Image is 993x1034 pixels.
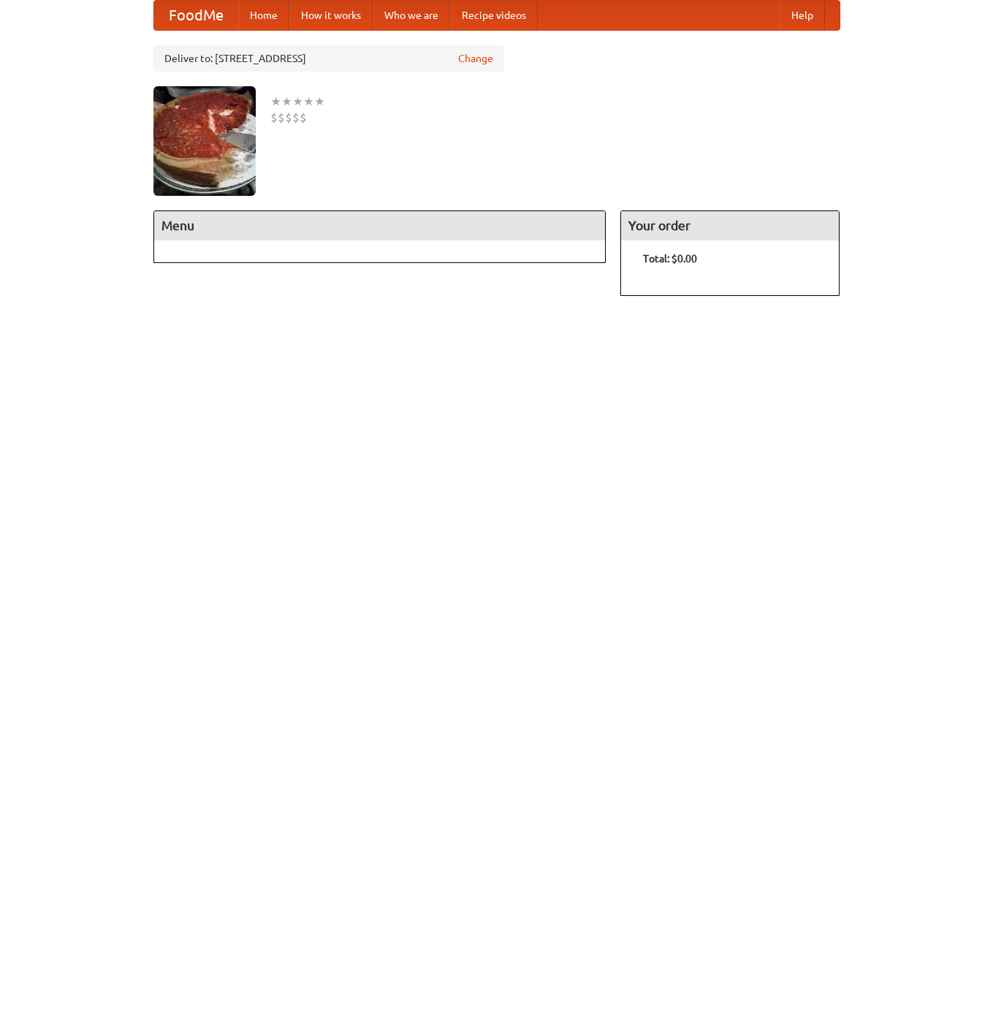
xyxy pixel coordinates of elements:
li: $ [292,110,300,126]
a: Home [238,1,289,30]
li: ★ [292,94,303,110]
a: Who we are [373,1,450,30]
li: $ [270,110,278,126]
a: FoodMe [154,1,238,30]
a: Change [458,51,493,66]
li: ★ [314,94,325,110]
li: $ [300,110,307,126]
div: Deliver to: [STREET_ADDRESS] [153,45,504,72]
h4: Your order [621,211,839,240]
li: ★ [270,94,281,110]
li: ★ [303,94,314,110]
li: ★ [281,94,292,110]
li: $ [285,110,292,126]
li: $ [278,110,285,126]
a: How it works [289,1,373,30]
b: Total: $0.00 [643,253,697,265]
img: angular.jpg [153,86,256,196]
a: Recipe videos [450,1,538,30]
a: Help [780,1,825,30]
h4: Menu [154,211,606,240]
